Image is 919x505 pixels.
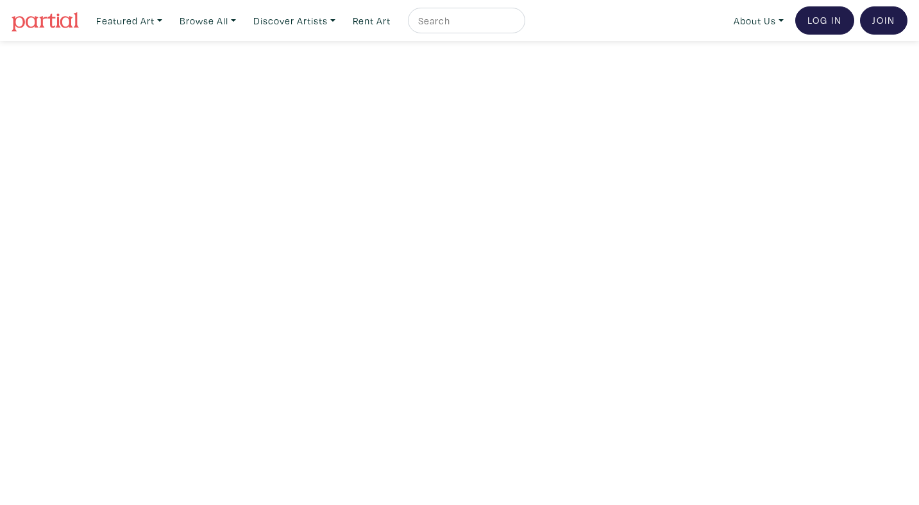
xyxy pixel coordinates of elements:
a: Log In [795,6,854,35]
a: Discover Artists [248,8,341,34]
a: Featured Art [90,8,168,34]
a: About Us [728,8,789,34]
a: Rent Art [347,8,396,34]
a: Browse All [174,8,242,34]
input: Search [417,13,513,29]
a: Join [860,6,907,35]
